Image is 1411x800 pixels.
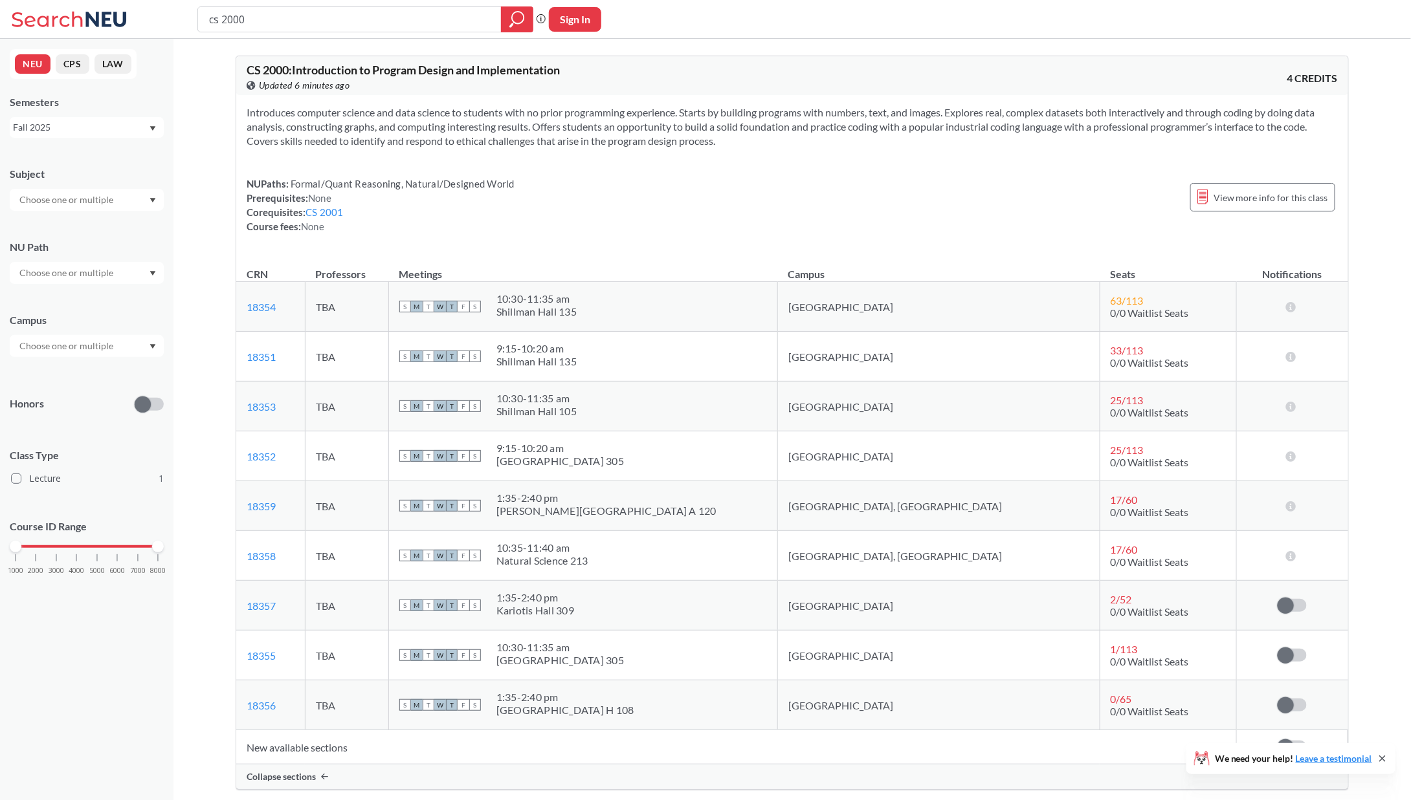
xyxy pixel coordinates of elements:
span: M [411,450,423,462]
div: 10:30 - 11:35 am [496,641,624,654]
span: 4000 [69,567,84,574]
span: 0/0 Waitlist Seats [1111,655,1189,667]
td: TBA [305,332,388,382]
span: W [434,649,446,661]
span: 0/0 Waitlist Seats [1111,356,1189,369]
th: Campus [777,254,1100,282]
input: Choose one or multiple [13,338,122,354]
span: 25 / 113 [1111,444,1144,456]
div: NU Path [10,240,164,254]
button: NEU [15,54,50,74]
a: 18354 [247,301,276,313]
svg: Dropdown arrow [150,344,156,349]
svg: Dropdown arrow [150,271,156,276]
span: T [423,450,434,462]
td: TBA [305,581,388,631]
th: Seats [1100,254,1236,282]
span: S [399,649,411,661]
span: T [423,699,434,711]
span: T [446,550,458,561]
span: 0/0 Waitlist Seats [1111,705,1189,717]
span: T [446,351,458,362]
span: Class Type [10,448,164,462]
div: Dropdown arrow [10,189,164,211]
span: S [469,301,481,312]
div: Dropdown arrow [10,335,164,357]
span: T [423,301,434,312]
span: 1 [159,471,164,486]
span: W [434,301,446,312]
span: W [434,550,446,561]
span: S [469,699,481,711]
a: 18357 [247,600,276,612]
a: 18355 [247,649,276,662]
a: 18352 [247,450,276,462]
td: [GEOGRAPHIC_DATA] [777,382,1100,431]
span: T [446,400,458,412]
svg: Dropdown arrow [150,126,156,131]
span: 0/0 Waitlist Seats [1111,307,1189,319]
span: T [446,450,458,462]
span: S [399,550,411,561]
span: 1 / 113 [1111,643,1138,655]
td: TBA [305,631,388,680]
svg: Dropdown arrow [150,198,156,203]
td: [GEOGRAPHIC_DATA] [777,631,1100,680]
a: 18351 [247,351,276,363]
span: S [469,600,481,611]
td: [GEOGRAPHIC_DATA] [777,680,1100,730]
span: F [458,550,469,561]
div: [GEOGRAPHIC_DATA] H 108 [496,704,634,717]
span: S [399,351,411,362]
div: Natural Science 213 [496,554,588,567]
span: 1000 [8,567,23,574]
span: S [469,400,481,412]
div: 10:30 - 11:35 am [496,292,577,305]
span: W [434,699,446,711]
a: 18356 [247,699,276,711]
span: Collapse sections [247,771,316,783]
span: T [423,649,434,661]
span: S [399,400,411,412]
div: [PERSON_NAME][GEOGRAPHIC_DATA] A 120 [496,504,717,517]
span: S [469,351,481,362]
td: New available sections [236,730,1237,764]
th: Professors [305,254,388,282]
input: Class, professor, course number, "phrase" [208,8,492,30]
div: 1:35 - 2:40 pm [496,591,574,604]
span: S [399,699,411,711]
div: magnifying glass [501,6,533,32]
span: 7000 [130,567,146,574]
span: 8000 [150,567,166,574]
span: S [469,450,481,462]
span: 17 / 60 [1111,543,1138,556]
td: [GEOGRAPHIC_DATA] [777,282,1100,332]
a: CS 2001 [306,206,344,218]
span: M [411,351,423,362]
td: TBA [305,680,388,730]
div: Shillman Hall 105 [496,405,577,418]
span: S [399,600,411,611]
input: Choose one or multiple [13,192,122,208]
div: [GEOGRAPHIC_DATA] 305 [496,654,624,667]
div: Fall 2025Dropdown arrow [10,117,164,138]
span: T [423,500,434,512]
div: Subject [10,167,164,181]
span: M [411,550,423,561]
div: 1:35 - 2:40 pm [496,691,634,704]
span: F [458,351,469,362]
div: [GEOGRAPHIC_DATA] 305 [496,455,624,468]
span: T [423,400,434,412]
div: 10:30 - 11:35 am [496,392,577,405]
label: Lecture [11,470,164,487]
div: CRN [247,267,268,281]
a: 18359 [247,500,276,512]
div: Semesters [10,95,164,109]
span: 0/0 Waitlist Seats [1111,506,1189,518]
div: Shillman Hall 135 [496,305,577,318]
td: [GEOGRAPHIC_DATA] [777,581,1100,631]
div: Campus [10,313,164,327]
span: F [458,699,469,711]
span: M [411,400,423,412]
span: 0/0 Waitlist Seats [1111,556,1189,568]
